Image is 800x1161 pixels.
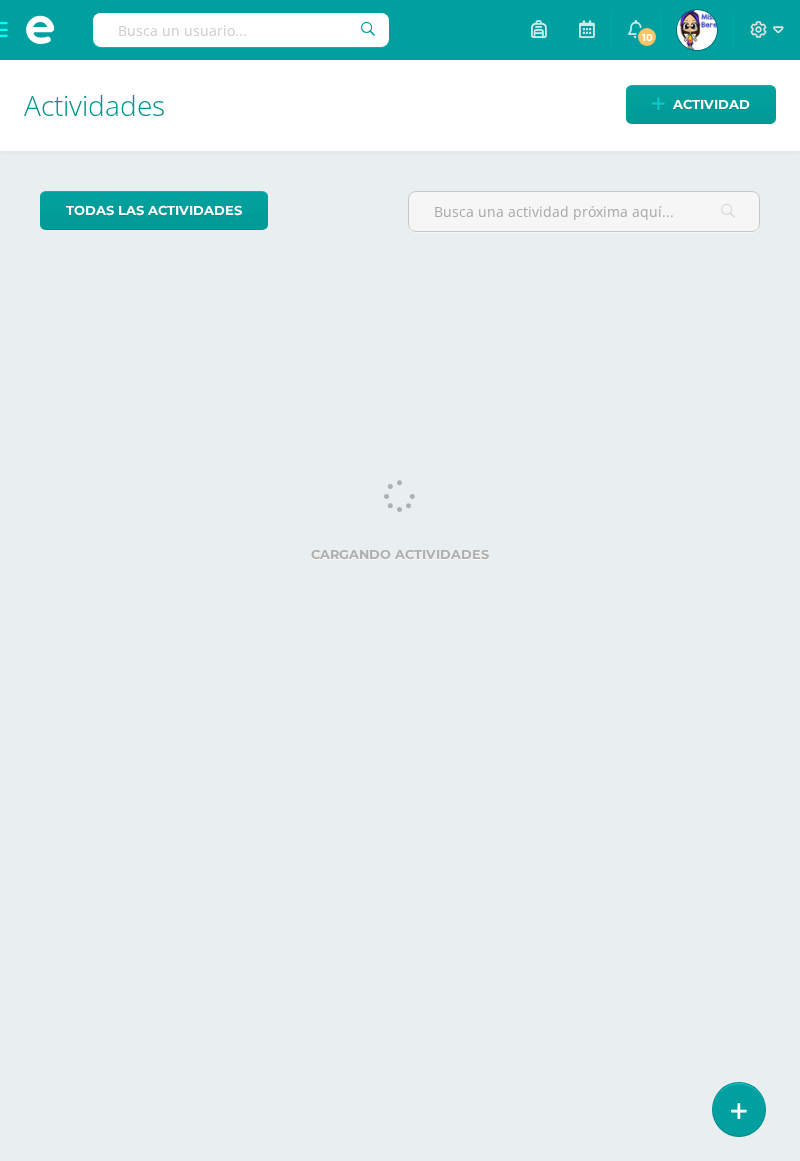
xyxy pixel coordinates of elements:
a: todas las Actividades [40,191,268,230]
input: Busca un usuario... [93,13,389,47]
h1: Actividades [24,60,776,151]
span: 10 [636,26,658,48]
img: 8de4878d7b00a6a28d3da9c7d8a837f4.png [677,10,717,50]
input: Busca una actividad próxima aquí... [409,192,759,231]
label: Cargando actividades [40,547,760,562]
a: Actividad [626,85,776,124]
span: Actividad [673,86,750,123]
